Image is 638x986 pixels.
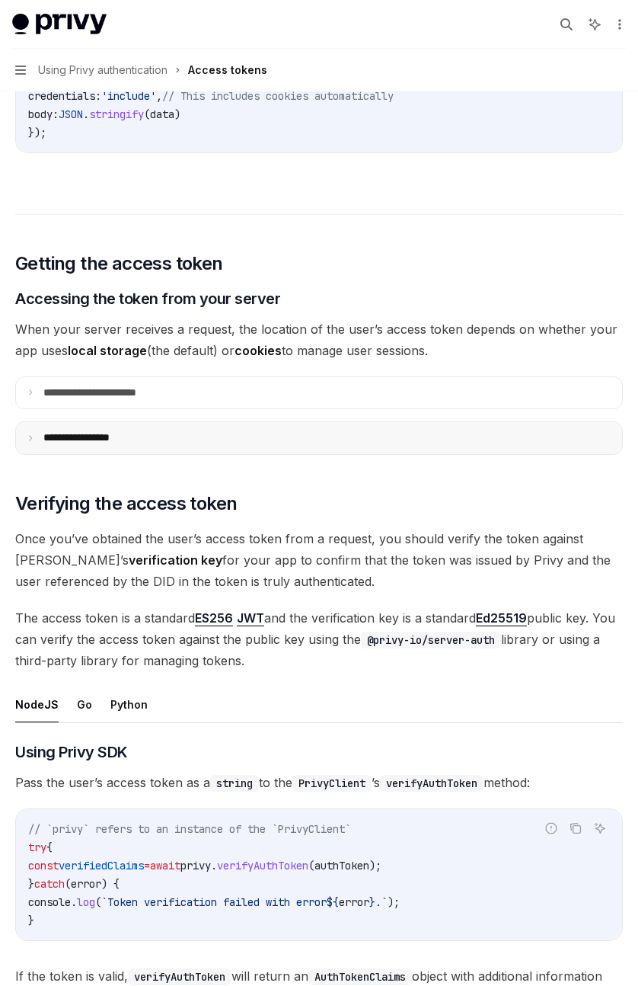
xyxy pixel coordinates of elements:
a: ES256 [195,610,233,626]
code: verifyAuthToken [380,775,483,792]
span: . [83,107,89,121]
span: , [156,89,162,103]
span: JSON [59,107,83,121]
span: console [28,895,71,909]
span: { [46,840,53,854]
span: When your server receives a request, the location of the user’s access token depends on whether y... [15,319,623,361]
button: Copy the contents from the code block [566,818,585,838]
span: }); [28,126,46,139]
span: authToken [314,859,369,872]
span: body: [28,107,59,121]
span: ); [388,895,400,909]
button: Go [77,687,92,722]
span: Using Privy authentication [38,61,167,79]
span: credentials: [28,89,101,103]
span: Once you’ve obtained the user’s access token from a request, you should verify the token against ... [15,528,623,592]
span: ( [144,107,150,121]
span: const [28,859,59,872]
span: ( [65,877,71,891]
span: error [71,877,101,891]
span: Pass the user’s access token as a to the ’s method: [15,772,623,793]
span: .` [375,895,388,909]
span: } [28,877,34,891]
span: data [150,107,174,121]
span: verifiedClaims [59,859,144,872]
span: Using Privy SDK [15,741,128,763]
span: privy [180,859,211,872]
span: verifyAuthToken [217,859,308,872]
button: Report incorrect code [541,818,561,838]
span: stringify [89,107,144,121]
code: verifyAuthToken [128,968,231,985]
span: Verifying the access token [15,491,237,516]
span: ${ [327,895,339,909]
span: } [28,914,34,927]
span: Accessing the token from your server [15,288,280,309]
code: AuthTokenClaims [308,968,412,985]
strong: local storage [68,343,147,358]
span: ); [369,859,381,872]
code: PrivyClient [292,775,372,792]
span: The access token is a standard and the verification key is a standard public key. You can verify ... [15,607,623,671]
button: Ask AI [590,818,610,838]
a: Ed25519 [476,610,527,626]
span: log [77,895,95,909]
code: string [210,775,259,792]
span: . [71,895,77,909]
span: ) [174,107,180,121]
button: NodeJS [15,687,59,722]
span: ( [308,859,314,872]
span: // This includes cookies automatically [162,89,394,103]
span: . [211,859,217,872]
span: = [144,859,150,872]
div: Access tokens [188,61,267,79]
span: `Token verification failed with error [101,895,327,909]
a: JWT [237,610,264,626]
span: ( [95,895,101,909]
span: Getting the access token [15,251,223,276]
img: light logo [12,14,107,35]
span: ) { [101,877,120,891]
code: @privy-io/server-auth [361,632,501,648]
span: catch [34,877,65,891]
button: Python [110,687,148,722]
button: More actions [611,14,626,35]
strong: cookies [234,343,282,358]
span: } [369,895,375,909]
span: 'include' [101,89,156,103]
span: try [28,840,46,854]
span: error [339,895,369,909]
span: await [150,859,180,872]
strong: verification key [129,552,222,568]
span: // `privy` refers to an instance of the `PrivyClient` [28,822,351,836]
